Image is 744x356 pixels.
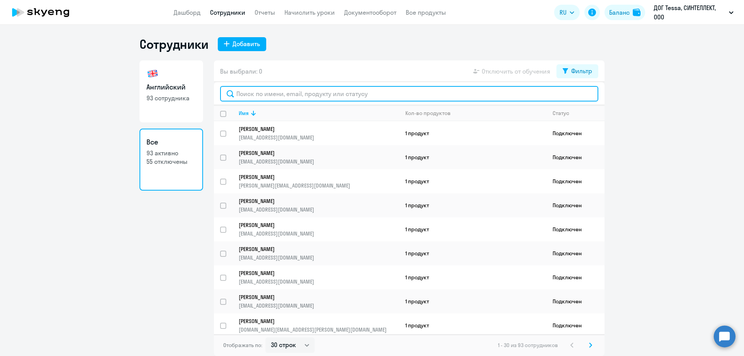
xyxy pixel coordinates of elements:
[556,64,598,78] button: Фильтр
[399,313,546,337] td: 1 продукт
[232,39,260,48] div: Добавить
[546,289,604,313] td: Подключен
[546,145,604,169] td: Подключен
[146,157,196,166] p: 55 отключены
[239,222,399,237] a: [PERSON_NAME][EMAIL_ADDRESS][DOMAIN_NAME]
[498,342,558,349] span: 1 - 30 из 93 сотрудников
[399,241,546,265] td: 1 продукт
[239,254,399,261] p: [EMAIL_ADDRESS][DOMAIN_NAME]
[223,342,262,349] span: Отображать по:
[604,5,645,20] button: Балансbalance
[239,294,388,301] p: [PERSON_NAME]
[399,193,546,217] td: 1 продукт
[239,270,388,277] p: [PERSON_NAME]
[239,302,399,309] p: [EMAIL_ADDRESS][DOMAIN_NAME]
[239,278,399,285] p: [EMAIL_ADDRESS][DOMAIN_NAME]
[405,110,546,117] div: Кол-во продуктов
[239,246,388,253] p: [PERSON_NAME]
[146,149,196,157] p: 93 активно
[239,174,399,189] a: [PERSON_NAME][PERSON_NAME][EMAIL_ADDRESS][DOMAIN_NAME]
[239,222,388,229] p: [PERSON_NAME]
[654,3,726,22] p: ДОГ Tessa, СИНТЕЛЛЕКТ, ООО
[239,134,399,141] p: [EMAIL_ADDRESS][DOMAIN_NAME]
[239,126,399,141] a: [PERSON_NAME][EMAIL_ADDRESS][DOMAIN_NAME]
[239,246,399,261] a: [PERSON_NAME][EMAIL_ADDRESS][DOMAIN_NAME]
[210,9,245,16] a: Сотрудники
[239,158,399,165] p: [EMAIL_ADDRESS][DOMAIN_NAME]
[146,137,196,147] h3: Все
[239,198,388,205] p: [PERSON_NAME]
[344,9,396,16] a: Документооборот
[239,326,399,333] p: [DOMAIN_NAME][EMAIL_ADDRESS][PERSON_NAME][DOMAIN_NAME]
[546,241,604,265] td: Подключен
[239,174,388,181] p: [PERSON_NAME]
[546,265,604,289] td: Подключен
[546,169,604,193] td: Подключен
[239,318,388,325] p: [PERSON_NAME]
[239,294,399,309] a: [PERSON_NAME][EMAIL_ADDRESS][DOMAIN_NAME]
[239,206,399,213] p: [EMAIL_ADDRESS][DOMAIN_NAME]
[139,36,208,52] h1: Сотрудники
[239,110,249,117] div: Имя
[239,270,399,285] a: [PERSON_NAME][EMAIL_ADDRESS][DOMAIN_NAME]
[174,9,201,16] a: Дашборд
[255,9,275,16] a: Отчеты
[633,9,641,16] img: balance
[239,150,388,157] p: [PERSON_NAME]
[399,145,546,169] td: 1 продукт
[399,169,546,193] td: 1 продукт
[546,121,604,145] td: Подключен
[239,126,388,132] p: [PERSON_NAME]
[399,121,546,145] td: 1 продукт
[405,110,451,117] div: Кол-во продуктов
[239,182,399,189] p: [PERSON_NAME][EMAIL_ADDRESS][DOMAIN_NAME]
[399,217,546,241] td: 1 продукт
[553,110,569,117] div: Статус
[146,94,196,102] p: 93 сотрудника
[139,129,203,191] a: Все93 активно55 отключены
[560,8,567,17] span: RU
[609,8,630,17] div: Баланс
[146,82,196,92] h3: Английский
[239,110,399,117] div: Имя
[220,86,598,101] input: Поиск по имени, email, продукту или статусу
[554,5,580,20] button: RU
[406,9,446,16] a: Все продукты
[220,67,262,76] span: Вы выбрали: 0
[139,60,203,122] a: Английский93 сотрудника
[146,67,159,80] img: english
[239,230,399,237] p: [EMAIL_ADDRESS][DOMAIN_NAME]
[650,3,737,22] button: ДОГ Tessa, СИНТЕЛЛЕКТ, ООО
[399,265,546,289] td: 1 продукт
[546,217,604,241] td: Подключен
[284,9,335,16] a: Начислить уроки
[571,66,592,76] div: Фильтр
[399,289,546,313] td: 1 продукт
[239,150,399,165] a: [PERSON_NAME][EMAIL_ADDRESS][DOMAIN_NAME]
[546,313,604,337] td: Подключен
[239,318,399,333] a: [PERSON_NAME][DOMAIN_NAME][EMAIL_ADDRESS][PERSON_NAME][DOMAIN_NAME]
[546,193,604,217] td: Подключен
[553,110,604,117] div: Статус
[218,37,266,51] button: Добавить
[239,198,399,213] a: [PERSON_NAME][EMAIL_ADDRESS][DOMAIN_NAME]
